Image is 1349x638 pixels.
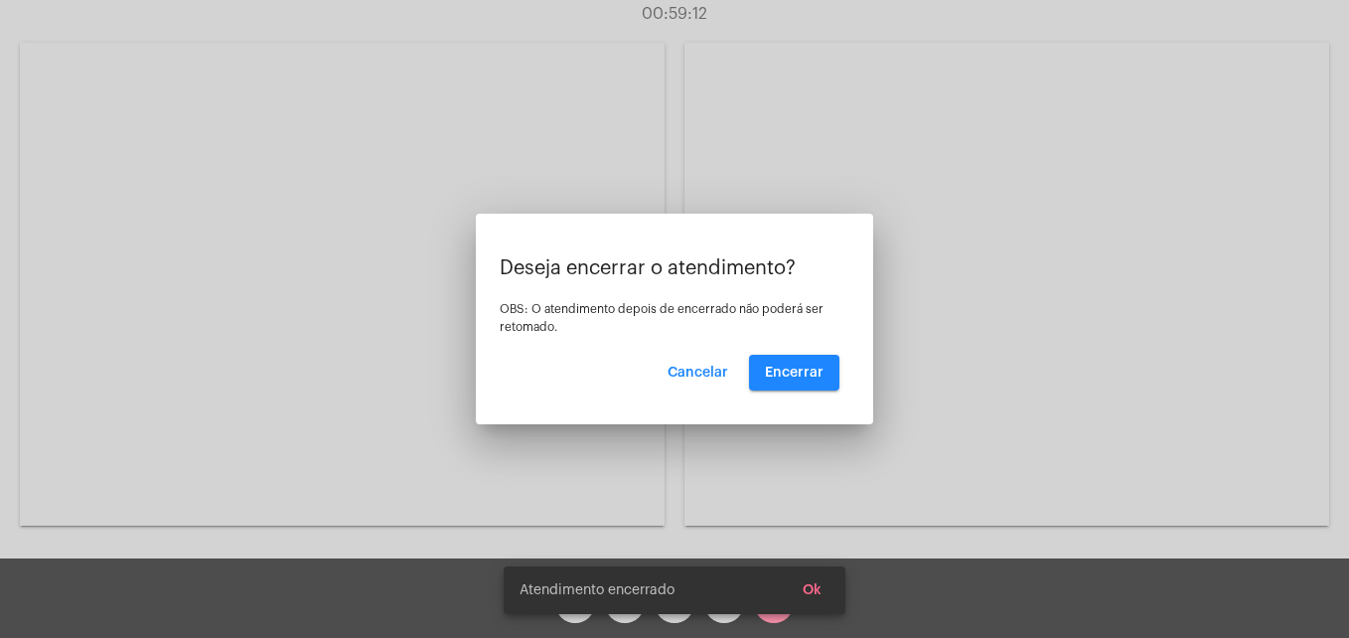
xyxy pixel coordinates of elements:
p: Deseja encerrar o atendimento? [500,257,849,279]
span: OBS: O atendimento depois de encerrado não poderá ser retomado. [500,303,824,333]
button: Cancelar [652,355,744,391]
span: Ok [803,583,822,597]
span: Atendimento encerrado [520,580,674,600]
span: Cancelar [668,366,728,380]
button: Encerrar [749,355,839,391]
span: 00:59:12 [642,6,707,22]
span: Encerrar [765,366,824,380]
